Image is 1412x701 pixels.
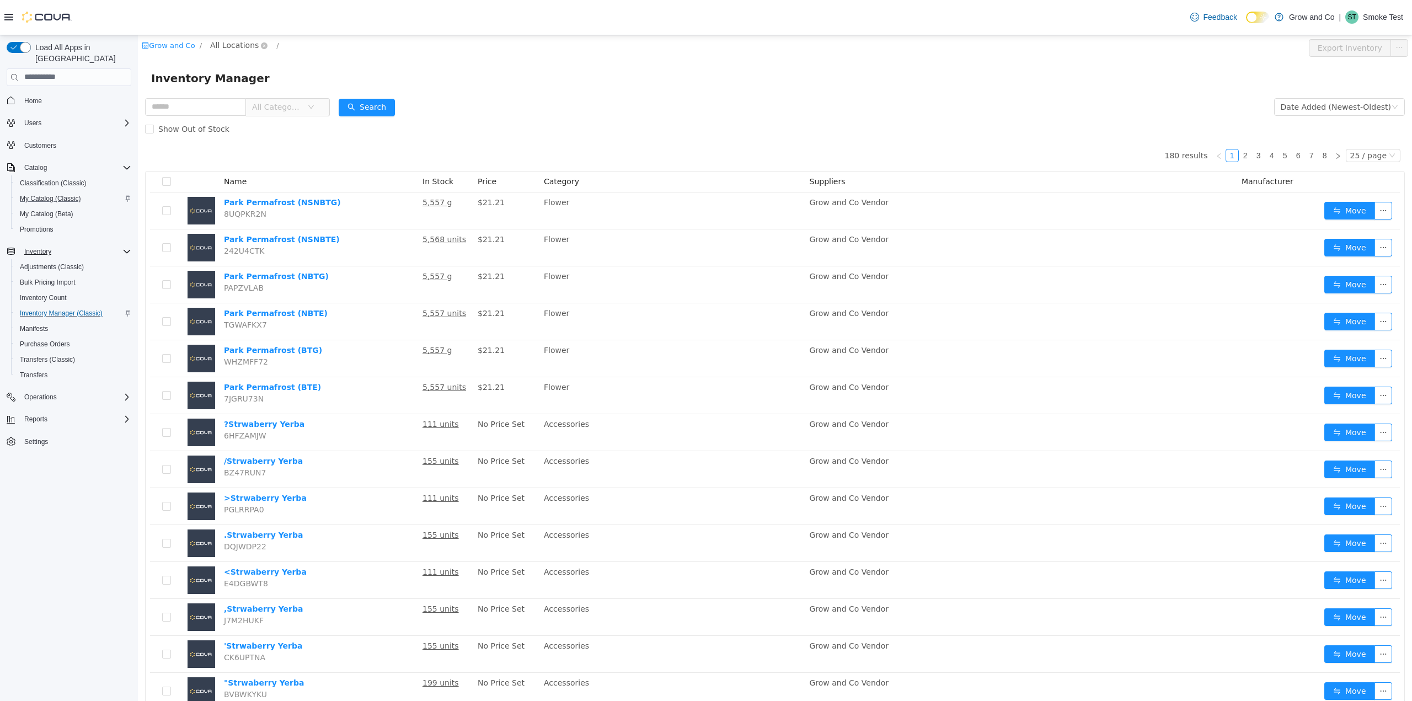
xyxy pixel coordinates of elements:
[1115,114,1127,126] a: 3
[11,367,136,383] button: Transfers
[86,581,126,590] span: J7M2HUKF
[1186,536,1237,554] button: icon: swapMove
[86,359,126,368] span: 7JGRU73N
[1186,6,1242,28] a: Feedback
[20,435,52,448] a: Settings
[285,643,321,652] u: 199 units
[50,272,77,300] img: Park Permafrost (NBTE) placeholder
[15,276,80,289] a: Bulk Pricing Import
[1237,573,1254,591] button: icon: ellipsis
[2,244,136,259] button: Inventory
[4,7,11,14] i: icon: shop
[285,237,314,245] u: 5,557 g
[1167,114,1180,127] li: 7
[1128,114,1140,126] a: 4
[340,274,367,282] span: $21.21
[50,199,77,226] img: Park Permafrost (NSNBTE) placeholder
[1186,610,1237,628] button: icon: swapMove
[402,638,667,675] td: Accessories
[340,643,387,652] span: No Price Set
[20,139,61,152] a: Customers
[86,347,183,356] a: Park Permafrost (BTE)
[15,260,88,274] a: Adjustments (Classic)
[62,6,64,14] span: /
[1088,114,1100,126] a: 1
[672,347,751,356] span: Grow and Co Vendor
[672,458,751,467] span: Grow and Co Vendor
[340,200,367,208] span: $21.21
[50,531,77,559] img: <Strwaberry Yerba placeholder
[340,311,367,319] span: $21.21
[86,322,130,331] span: WHZMFF72
[1237,610,1254,628] button: icon: ellipsis
[285,569,321,578] u: 155 units
[1237,536,1254,554] button: icon: ellipsis
[672,606,751,615] span: Grow and Co Vendor
[20,138,131,152] span: Customers
[1237,167,1254,184] button: icon: ellipsis
[50,383,77,411] img: ?Strwaberry Yerba placeholder
[672,142,708,151] span: Suppliers
[672,569,751,578] span: Grow and Co Vendor
[1171,4,1253,22] button: Export Inventory
[86,237,191,245] a: Park Permafrost (NBTG)
[20,390,131,404] span: Operations
[72,4,121,16] span: All Locations
[24,141,56,150] span: Customers
[285,142,315,151] span: In Stock
[1101,114,1114,126] a: 2
[86,174,129,183] span: 8UQPKR2N
[1186,425,1237,443] button: icon: swapMove
[86,618,127,627] span: CK6UPTNA
[340,458,387,467] span: No Price Set
[86,470,126,479] span: PGLRRPA0
[15,353,79,366] a: Transfers (Classic)
[15,223,58,236] a: Promotions
[86,274,190,282] a: Park Permafrost (NBTE)
[1237,388,1254,406] button: icon: ellipsis
[1168,114,1180,126] a: 7
[11,336,136,352] button: Purchase Orders
[1154,114,1167,127] li: 6
[20,355,75,364] span: Transfers (Classic)
[285,458,321,467] u: 111 units
[672,532,751,541] span: Grow and Co Vendor
[285,532,321,541] u: 111 units
[15,307,107,320] a: Inventory Manager (Classic)
[20,413,131,426] span: Reports
[24,437,48,446] span: Settings
[201,63,257,81] button: icon: searchSearch
[340,142,359,151] span: Price
[86,606,164,615] a: 'Strwaberry Yerba
[672,200,751,208] span: Grow and Co Vendor
[285,274,328,282] u: 5,557 units
[1186,240,1237,258] button: icon: swapMove
[114,66,164,77] span: All Categories
[1127,114,1141,127] li: 4
[402,416,667,453] td: Accessories
[1237,499,1254,517] button: icon: ellipsis
[2,389,136,405] button: Operations
[123,7,130,14] i: icon: close-circle
[11,321,136,336] button: Manifests
[11,191,136,206] button: My Catalog (Classic)
[24,119,41,127] span: Users
[1180,114,1194,127] li: 8
[402,305,667,342] td: Flower
[2,434,136,450] button: Settings
[285,384,321,393] u: 111 units
[1237,351,1254,369] button: icon: ellipsis
[15,307,131,320] span: Inventory Manager (Classic)
[20,116,131,130] span: Users
[2,411,136,427] button: Reports
[50,494,77,522] img: .Strwaberry Yerba placeholder
[340,532,387,541] span: No Price Set
[402,157,667,194] td: Flower
[402,342,667,379] td: Flower
[2,160,136,175] button: Catalog
[24,247,51,256] span: Inventory
[11,259,136,275] button: Adjustments (Classic)
[170,68,176,76] i: icon: down
[15,368,52,382] a: Transfers
[2,115,136,131] button: Users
